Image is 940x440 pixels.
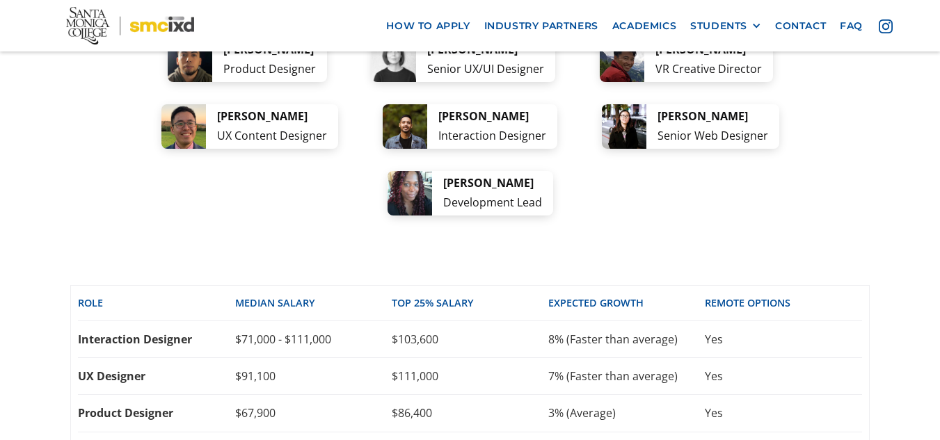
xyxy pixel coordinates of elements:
[658,127,768,145] div: Senior Web Designer
[548,332,705,347] div: 8% (Faster than average)
[605,13,683,39] a: Academics
[217,107,327,126] div: [PERSON_NAME]
[655,60,762,79] div: VR Creative Director
[705,296,861,310] div: REMOTE OPTIONS
[443,193,542,212] div: Development Lead
[443,174,542,193] div: [PERSON_NAME]
[223,60,316,79] div: Product Designer
[548,368,705,384] div: 7% (Faster than average)
[78,368,234,384] div: UX Designer
[78,296,234,310] div: Role
[768,13,833,39] a: contact
[235,296,392,310] div: Median SALARY
[833,13,870,39] a: faq
[78,405,234,421] div: Product Designer
[658,107,768,126] div: [PERSON_NAME]
[217,127,327,145] div: UX Content Designer
[66,7,194,44] img: Santa Monica College - SMC IxD logo
[705,368,861,384] div: Yes
[690,20,747,32] div: STUDENTS
[438,127,546,145] div: Interaction Designer
[548,296,705,310] div: EXPECTED GROWTH
[78,332,234,347] div: Interaction Designer
[705,405,861,421] div: Yes
[477,13,605,39] a: industry partners
[392,296,548,310] div: top 25% SALARY
[235,332,392,347] div: $71,000 - $111,000
[392,368,548,384] div: $111,000
[427,60,544,79] div: Senior UX/UI Designer
[379,13,477,39] a: how to apply
[392,332,548,347] div: $103,600
[438,107,546,126] div: [PERSON_NAME]
[879,19,893,33] img: icon - instagram
[235,405,392,421] div: $67,900
[705,332,861,347] div: Yes
[392,405,548,421] div: $86,400
[235,368,392,384] div: $91,100
[690,20,761,32] div: STUDENTS
[548,405,705,421] div: 3% (Average)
